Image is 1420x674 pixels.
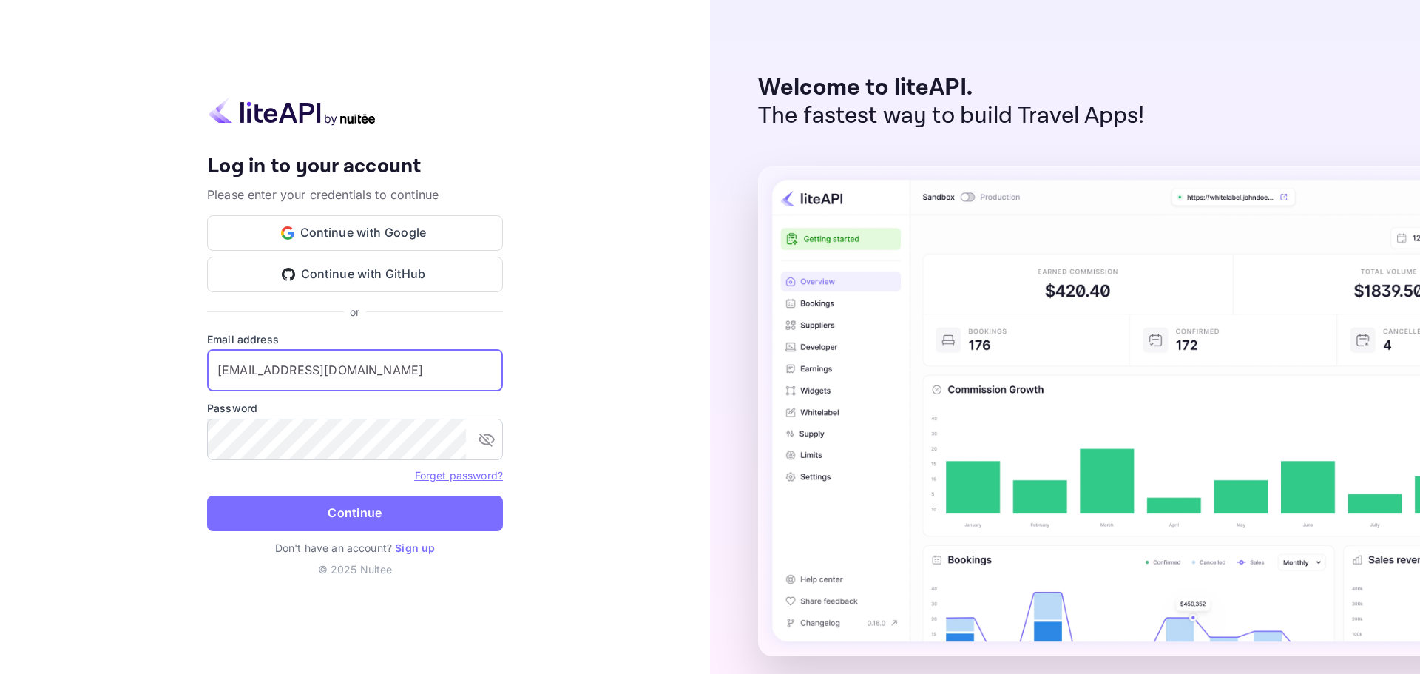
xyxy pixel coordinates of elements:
label: Password [207,400,503,416]
p: Welcome to liteAPI. [758,74,1145,102]
button: Continue with GitHub [207,257,503,292]
img: liteapi [207,97,377,126]
p: or [350,304,359,320]
p: Please enter your credentials to continue [207,186,503,203]
button: Continue [207,496,503,531]
button: toggle password visibility [472,425,501,454]
input: Enter your email address [207,350,503,391]
h4: Log in to your account [207,154,503,180]
p: © 2025 Nuitee [207,562,503,577]
button: Continue with Google [207,215,503,251]
a: Sign up [395,542,435,554]
a: Forget password? [415,468,503,482]
label: Email address [207,331,503,347]
p: Don't have an account? [207,540,503,556]
a: Forget password? [415,469,503,482]
p: The fastest way to build Travel Apps! [758,102,1145,130]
